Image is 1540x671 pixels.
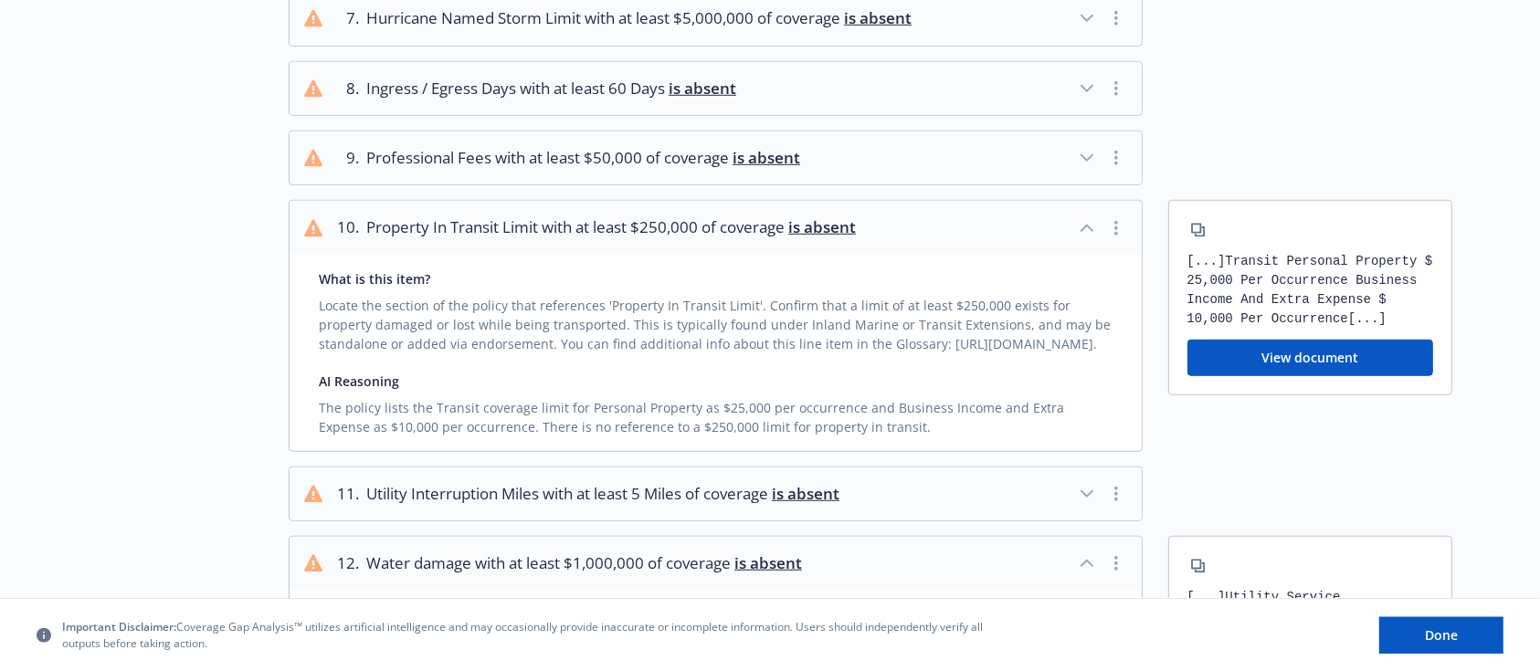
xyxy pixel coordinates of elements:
[366,551,802,575] span: Water damage with at least $1,000,000 of coverage
[844,7,912,28] span: is absent
[62,619,994,650] span: Coverage Gap Analysis™ utilizes artificial intelligence and may occasionally provide inaccurate o...
[319,269,1113,288] div: What is this item?
[337,146,359,170] div: 9 .
[772,483,839,504] span: is absent
[290,131,1142,184] button: 9.Professional Fees with at least $50,000 of coverage is absent
[290,62,1142,115] button: 8.Ingress / Egress Days with at least 60 Days is absent
[1187,340,1434,376] button: View document
[366,6,912,30] span: Hurricane Named Storm Limit with at least $5,000,000 of coverage
[366,77,736,100] span: Ingress / Egress Days with at least 60 Days
[290,201,1142,254] button: 10.Property In Transit Limit with at least $250,000 of coverage is absent
[669,78,736,99] span: is absent
[1425,625,1458,643] span: Done
[290,537,1142,590] button: 12.Water damage with at least $1,000,000 of coverage is absent
[290,467,1142,520] button: 11.Utility Interruption Miles with at least 5 Miles of coverage is absent
[366,146,800,170] span: Professional Fees with at least $50,000 of coverage
[319,391,1113,436] div: The policy lists the Transit coverage limit for Personal Property as $25,000 per occurrence and B...
[337,6,359,30] div: 7 .
[337,551,359,575] div: 12 .
[366,215,856,239] span: Property In Transit Limit with at least $250,000 of coverage
[62,619,176,634] span: Important Disclaimer:
[319,372,1113,391] div: AI Reasoning
[734,552,802,573] span: is absent
[337,482,359,506] div: 11 .
[337,77,359,100] div: 8 .
[366,482,839,506] span: Utility Interruption Miles with at least 5 Miles of coverage
[319,288,1113,353] div: Locate the section of the policy that references 'Property In Transit Limit'. Confirm that a limi...
[1379,616,1503,653] button: Done
[733,147,800,168] span: is absent
[1187,252,1434,329] div: [...] Transit Personal Property $ 25,000 Per Occurrence Business Income And Extra Expense $ 10,00...
[788,216,856,237] span: is absent
[337,215,359,239] div: 10 .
